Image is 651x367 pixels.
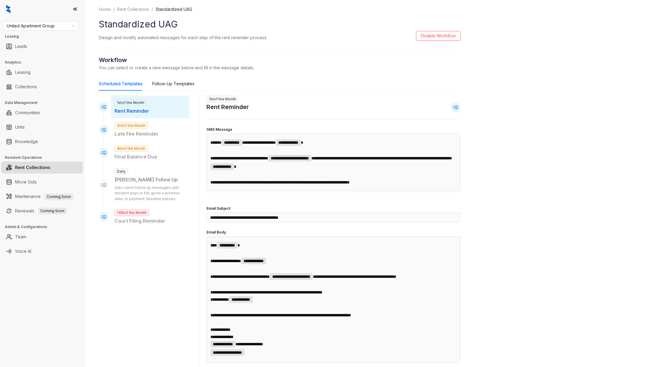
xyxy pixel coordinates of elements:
[5,60,84,65] h3: Analytics
[1,81,83,93] li: Collections
[156,6,192,13] li: Standardized UAG
[115,176,186,183] div: [PERSON_NAME] Follow Up
[1,245,83,257] li: Voice AI
[115,145,148,152] span: 4th of the Month
[5,224,84,230] h3: Admin & Configurations
[115,185,186,202] p: Auto-send follow up messages until resident pays in full, gives a promise date, or payment deadli...
[206,206,461,212] h4: Email Subject
[206,230,461,235] h4: Email Body
[1,205,83,217] li: Renewals
[6,5,11,13] img: logo
[116,6,150,13] a: Rent Collections
[7,21,75,30] span: United Apartment Group
[15,176,37,188] a: Move Outs
[99,34,267,41] p: Design and modify automated messages for each step of the rent reminder process.
[152,80,194,87] div: Follow-Up Templates
[115,107,186,115] p: Rent Reminder
[1,40,83,52] li: Leads
[98,6,112,13] a: Home
[1,176,83,188] li: Move Outs
[1,162,83,174] li: Rent Collections
[421,33,456,39] span: Disable Workflow
[99,17,461,31] h1: Standardized UAG
[152,6,153,13] li: /
[99,80,143,87] div: Scheduled Templates
[115,153,186,161] p: Final Balance Due
[416,31,461,41] button: Disable Workflow
[5,155,84,160] h3: Resident Operations
[99,64,461,71] p: You can select or create a new message below and fill in the message details.
[15,231,26,243] a: Team
[206,102,249,112] h2: Rent Reminder
[15,81,37,93] a: Collections
[115,122,148,129] span: 3rd of the Month
[15,107,40,119] a: Communities
[15,136,38,148] a: Knowledge
[5,34,84,39] h3: Leasing
[44,193,73,200] span: Coming Soon
[1,231,83,243] li: Team
[1,136,83,148] li: Knowledge
[15,245,31,257] a: Voice AI
[15,162,50,174] a: Rent Collections
[1,121,83,133] li: Units
[15,66,30,78] a: Leasing
[15,40,27,52] a: Leads
[38,208,67,214] span: Coming Soon
[206,127,461,133] h4: SMS Message
[15,121,25,133] a: Units
[115,168,128,175] span: Daily
[206,96,239,102] span: 1st of the Month
[115,209,149,216] span: 14th of the Month
[5,100,84,105] h3: Data Management
[15,205,67,217] a: RenewalsComing Soon
[115,130,186,138] p: Late Fee Reminder
[1,66,83,78] li: Leasing
[113,6,115,13] li: /
[115,217,186,225] p: Court Filing Reminder
[1,190,83,202] li: Maintenance
[99,55,461,64] h2: Workflow
[115,99,147,106] span: 1st of the Month
[1,107,83,119] li: Communities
